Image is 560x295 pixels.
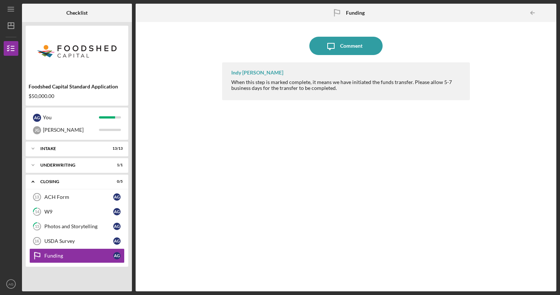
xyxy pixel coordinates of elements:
div: Comment [340,37,362,55]
div: Funding [44,253,113,259]
div: Photos and Storytelling [44,223,113,229]
div: Underwriting [40,163,104,167]
a: 16USDA SurveyAG [29,234,125,248]
a: FundingAG [29,248,125,263]
div: Intake [40,146,104,151]
b: Checklist [66,10,88,16]
div: A G [113,223,121,230]
button: AG [4,277,18,291]
div: A G [113,252,121,259]
tspan: 14 [35,210,40,214]
div: A G [113,208,121,215]
div: You [43,111,99,124]
div: [PERSON_NAME] [43,124,99,136]
tspan: 15 [35,224,39,229]
div: 1 / 1 [110,163,123,167]
div: Foodshed Capital Standard Application [29,84,125,90]
text: AG [8,282,14,286]
div: A G [113,193,121,201]
div: 0 / 5 [110,179,123,184]
a: 13ACH FormAG [29,190,125,204]
div: A G [33,114,41,122]
div: W9 [44,209,113,215]
div: When this step is marked complete, it means we have initiated the funds transfer. Please allow 5-... [231,79,463,91]
div: USDA Survey [44,238,113,244]
div: ACH Form [44,194,113,200]
a: 15Photos and StorytellingAG [29,219,125,234]
div: $50,000.00 [29,93,125,99]
button: Comment [309,37,383,55]
div: J G [33,126,41,134]
a: 14W9AG [29,204,125,219]
div: 13 / 13 [110,146,123,151]
img: Product logo [26,29,128,73]
div: A G [113,237,121,245]
b: Funding [346,10,365,16]
tspan: 13 [34,195,39,199]
div: Indy [PERSON_NAME] [231,70,283,76]
tspan: 16 [34,239,39,243]
div: Closing [40,179,104,184]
